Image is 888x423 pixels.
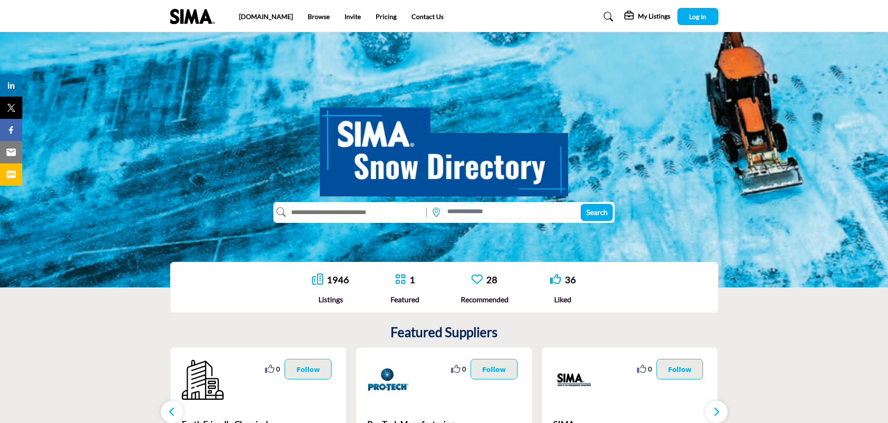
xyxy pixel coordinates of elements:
[595,9,619,24] a: Search
[550,273,561,285] i: Go to Liked
[320,97,568,196] img: SIMA Snow Directory
[668,364,692,374] p: Follow
[239,13,293,20] a: [DOMAIN_NAME]
[689,13,706,20] span: Log In
[586,208,608,216] span: Search
[624,11,670,22] div: My Listings
[550,294,576,305] div: Liked
[376,13,397,20] a: Pricing
[395,273,406,286] a: Go to Featured
[276,364,280,374] span: 0
[565,274,576,285] a: 36
[391,325,497,340] h2: Featured Suppliers
[482,364,506,374] p: Follow
[312,294,349,305] div: Listings
[656,359,703,379] button: Follow
[285,359,331,379] button: Follow
[367,359,409,401] img: Pro-Tech Manufacturing & Distribution Inc
[308,13,330,20] a: Browse
[424,205,429,219] img: Rectangle%203585.svg
[410,274,415,285] a: 1
[638,12,670,20] h5: My Listings
[182,359,224,401] img: Earth Friendly Chemicals Inc.
[462,364,466,374] span: 0
[471,273,483,286] a: Go to Recommended
[677,8,718,25] button: Log In
[345,13,361,20] a: Invite
[471,359,517,379] button: Follow
[461,294,509,305] div: Recommended
[486,274,497,285] a: 28
[327,274,349,285] a: 1946
[411,13,444,20] a: Contact Us
[391,294,419,305] div: Featured
[553,359,595,401] img: SIMA
[581,204,613,221] button: Search
[296,364,320,374] p: Follow
[170,9,219,24] img: Site Logo
[648,364,652,374] span: 0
